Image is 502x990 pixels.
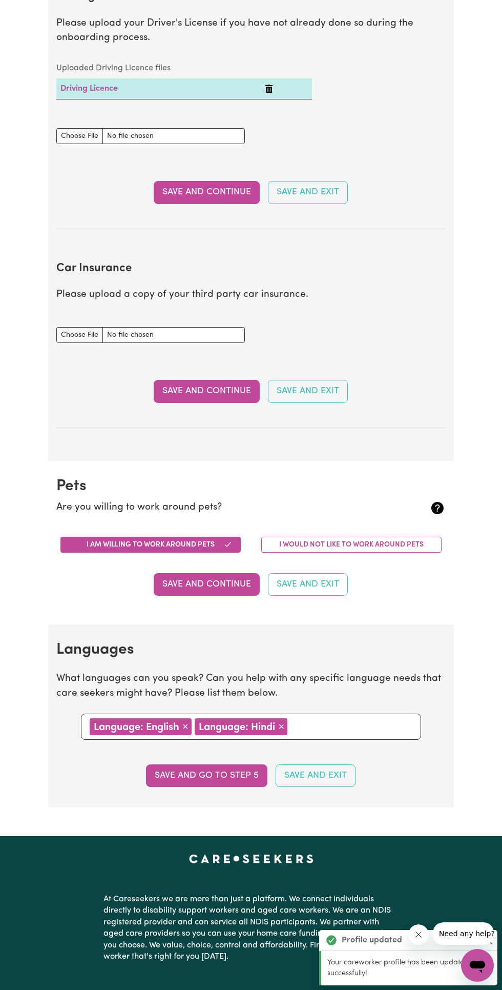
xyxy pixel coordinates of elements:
button: Save and Continue [154,181,260,204]
button: Remove [275,718,287,735]
a: Careseekers home page [189,855,313,863]
p: What languages can you speak? Can you help with any specific language needs that care seekers mig... [56,672,446,701]
span: × [279,721,285,732]
iframe: Close message [408,924,429,945]
h2: Languages [56,641,446,659]
div: Language: English [90,718,192,735]
h2: Pets [56,477,446,496]
button: I would not like to work around pets [261,537,442,553]
button: Save and Exit [268,380,348,402]
p: Please upload your Driver's License if you have not already done so during the onboarding process. [56,16,446,46]
button: Save and Exit [268,181,348,204]
iframe: Message from company [433,922,494,945]
button: Delete Driving Licence [265,83,273,95]
button: Save and Continue [154,380,260,402]
p: Your careworker profile has been updated successfully! [327,957,491,979]
p: At Careseekers we are more than just a platform. We connect individuals directly to disability su... [103,890,399,966]
button: Save and go to step 5 [146,764,267,787]
h2: Car Insurance [56,262,446,276]
button: Remove [179,718,192,735]
caption: Uploaded Driving Licence files [56,58,312,78]
strong: Profile updated [342,934,402,946]
span: × [182,721,189,732]
iframe: Button to launch messaging window [461,949,494,982]
span: Need any help? [6,7,62,15]
div: Language: Hindi [195,718,287,735]
a: Driving Licence [60,85,118,93]
button: Save and Exit [276,764,355,787]
button: Save and Exit [268,573,348,596]
button: Save and Continue [154,573,260,596]
button: I am willing to work around pets [60,537,241,553]
p: Are you willing to work around pets? [56,500,381,515]
p: Please upload a copy of your third party car insurance. [56,288,446,302]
